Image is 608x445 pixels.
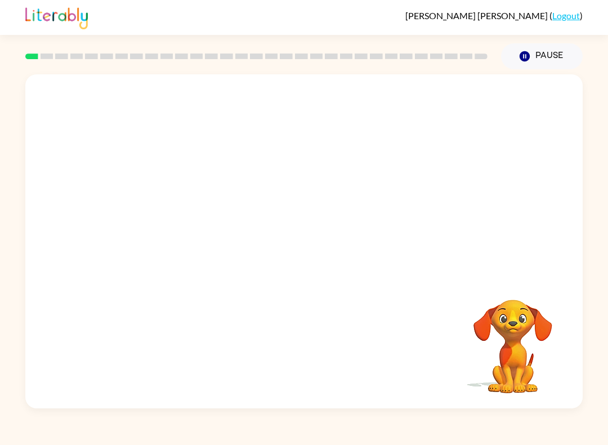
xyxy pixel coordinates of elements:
[25,5,88,29] img: Literably
[405,10,549,21] span: [PERSON_NAME] [PERSON_NAME]
[405,10,583,21] div: ( )
[501,43,583,69] button: Pause
[552,10,580,21] a: Logout
[457,282,569,395] video: Your browser must support playing .mp4 files to use Literably. Please try using another browser.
